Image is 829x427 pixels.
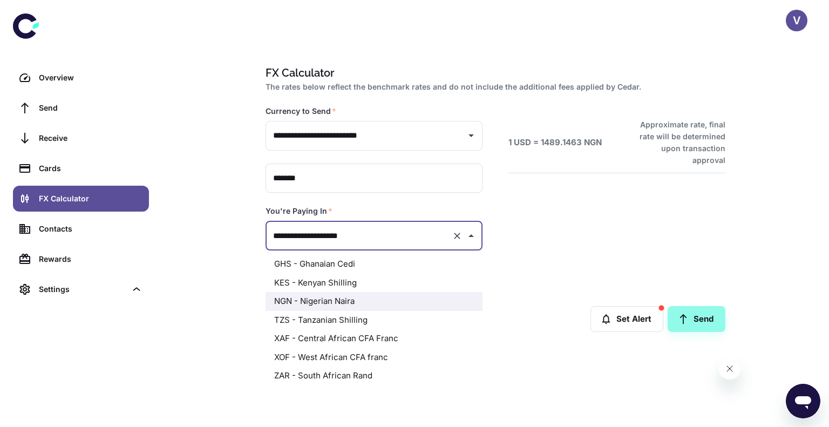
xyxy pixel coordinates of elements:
div: Settings [13,276,149,302]
div: Overview [39,72,142,84]
a: Cards [13,155,149,181]
iframe: Button to launch messaging window [786,384,820,418]
div: Settings [39,283,126,295]
a: Send [13,95,149,121]
label: Currency to Send [266,106,336,117]
button: Set Alert [590,306,663,332]
li: XAF - Central African CFA Franc [266,329,483,348]
a: FX Calculator [13,186,149,212]
h6: 1 USD = 1489.1463 NGN [508,137,602,149]
div: Receive [39,132,142,144]
div: Rewards [39,253,142,265]
li: KES - Kenyan Shilling [266,274,483,293]
button: Open [464,128,479,143]
h1: FX Calculator [266,65,721,81]
li: ZAR - South African Rand [266,367,483,385]
li: GHS - Ghanaian Cedi [266,255,483,274]
div: FX Calculator [39,193,142,205]
li: XOF - West African CFA franc [266,348,483,367]
div: Contacts [39,223,142,235]
label: You're Paying In [266,206,332,216]
div: Send [39,102,142,114]
a: Rewards [13,246,149,272]
a: Receive [13,125,149,151]
a: Contacts [13,216,149,242]
button: Close [464,228,479,243]
li: TZS - Tanzanian Shilling [266,311,483,330]
iframe: Close message [719,358,740,379]
h6: Approximate rate, final rate will be determined upon transaction approval [628,119,725,166]
li: NGN - Nigerian Naira [266,292,483,311]
span: Hi. Need any help? [6,8,78,16]
a: Overview [13,65,149,91]
button: Clear [450,228,465,243]
div: Cards [39,162,142,174]
a: Send [668,306,725,332]
button: V [786,10,807,31]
